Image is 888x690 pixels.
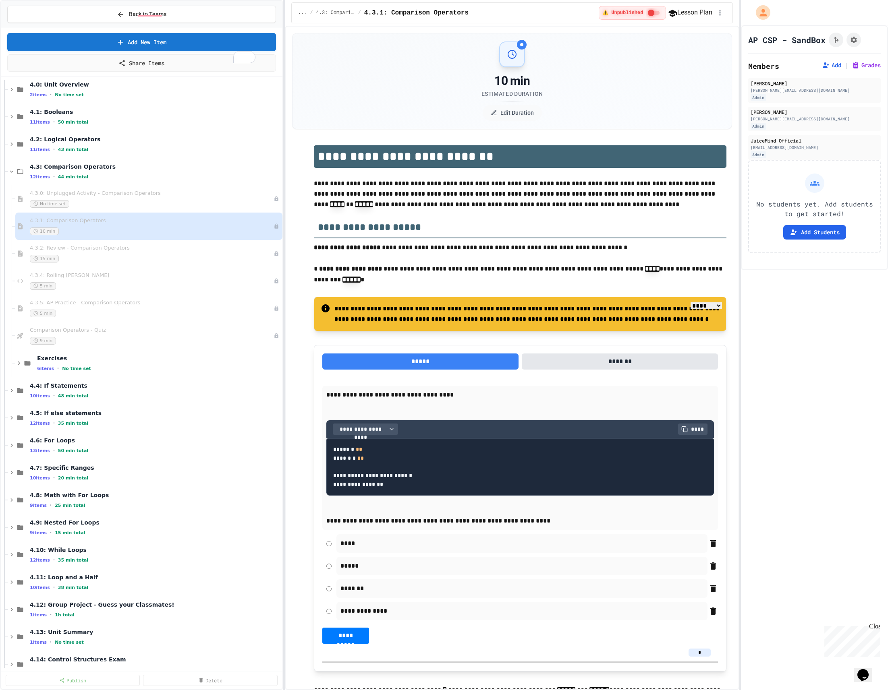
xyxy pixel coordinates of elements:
div: Admin [751,94,766,101]
span: Comparison Operators - Quiz [30,327,274,334]
span: 10 items [30,475,50,481]
span: 4.8: Math with For Loops [30,492,281,499]
span: 11 items [30,147,50,152]
span: 4.4: If Statements [30,382,281,389]
span: No time set [55,92,84,97]
span: 25 min total [55,503,85,508]
span: • [53,146,55,153]
span: No time set [55,640,84,645]
span: 11 items [30,120,50,125]
div: ⚠️ Students cannot see this content! Click the toggle to publish it and make it visible to your c... [599,6,666,20]
span: ... [298,10,307,16]
h2: Members [748,60,779,72]
span: • [53,393,55,399]
span: • [53,174,55,180]
span: • [50,91,52,98]
div: [PERSON_NAME] [751,80,878,87]
a: Delete [143,675,277,686]
span: 38 min total [58,585,88,590]
span: 4.3.2: Review - Comparison Operators [30,245,274,252]
span: 44 min total [58,174,88,180]
span: 4.3.4: Rolling [PERSON_NAME] [30,272,274,279]
span: 4.3.0: Unplugged Activity - Comparison Operators [30,190,274,197]
span: 4.10: While Loops [30,546,281,554]
div: Unpublished [274,306,279,311]
span: 43 min total [58,147,88,152]
a: Add New Item [7,33,276,51]
div: [PERSON_NAME][EMAIL_ADDRESS][DOMAIN_NAME] [751,87,878,93]
span: 12 items [30,174,50,180]
span: 4.11: Loop and a Half [30,574,281,581]
span: • [50,639,52,645]
button: Grades [852,61,881,69]
span: 5 min [30,282,56,290]
button: Add [822,61,841,69]
h1: AP CSP - SandBox [748,34,826,45]
span: 4.3.1: Comparison Operators [30,217,274,224]
button: Edit Duration [483,105,542,121]
span: 12 items [30,558,50,563]
iframe: chat widget [854,658,880,682]
div: Estimated Duration [481,90,543,98]
span: 15 min [30,255,59,262]
span: 2 items [30,92,47,97]
div: Chat with us now!Close [3,3,56,51]
span: • [53,119,55,125]
span: 4.5: If else statements [30,409,281,417]
span: 10 items [30,585,50,590]
span: 10 items [30,393,50,399]
span: • [53,584,55,591]
span: ⚠️ Unpublished [602,10,643,16]
div: Unpublished [274,278,279,284]
span: No time set [30,200,69,208]
button: Click to see fork details [829,33,843,47]
div: Admin [751,123,766,130]
div: JuiceMind Official [751,137,878,144]
span: 50 min total [58,448,88,453]
span: Exercises [37,355,281,362]
span: 9 items [30,530,47,535]
span: 4.1: Booleans [30,108,281,116]
div: Unpublished [274,223,279,229]
span: 4.3: Comparison Operators [316,10,355,16]
span: / [310,10,313,16]
div: [EMAIL_ADDRESS][DOMAIN_NAME] [751,145,878,151]
span: 4.7: Specific Ranges [30,464,281,471]
button: Assignment Settings [847,33,861,47]
div: Unpublished [274,196,279,202]
span: • [53,475,55,481]
a: Publish [6,675,140,686]
span: 4.9: Nested For Loops [30,519,281,526]
span: 48 min total [58,393,88,399]
span: 9 min [30,337,56,345]
span: 4.6: For Loops [30,437,281,444]
iframe: chat widget [821,623,880,657]
span: 4.2: Logical Operators [30,136,281,143]
span: | [844,60,849,70]
span: No time set [62,366,91,371]
span: 4.12: Group Project - Guess your Classmates! [30,601,281,608]
span: 1 items [30,667,47,672]
span: 4.13: Unit Summary [30,628,281,636]
span: / [358,10,361,16]
span: 35 min total [58,421,88,426]
span: 1 items [30,640,47,645]
div: 10 min [481,74,543,88]
span: 4.3: Comparison Operators [30,163,281,170]
span: 9 items [30,503,47,508]
span: 4.14: Control Structures Exam [30,656,281,663]
a: Share Items [7,54,276,72]
span: 4.0: Unit Overview [30,81,281,88]
span: • [50,666,52,673]
button: Add Students [783,225,846,240]
span: • [50,502,52,508]
div: [PERSON_NAME] [751,108,878,116]
div: [PERSON_NAME][EMAIL_ADDRESS][DOMAIN_NAME] [751,116,878,122]
div: Unpublished [274,333,279,339]
p: No students yet. Add students to get started! [755,199,873,219]
span: 6 items [37,366,54,371]
span: 35 min total [58,558,88,563]
span: 5 min [30,310,56,317]
span: • [53,420,55,426]
span: 4.3.5: AP Practice - Comparison Operators [30,300,274,306]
